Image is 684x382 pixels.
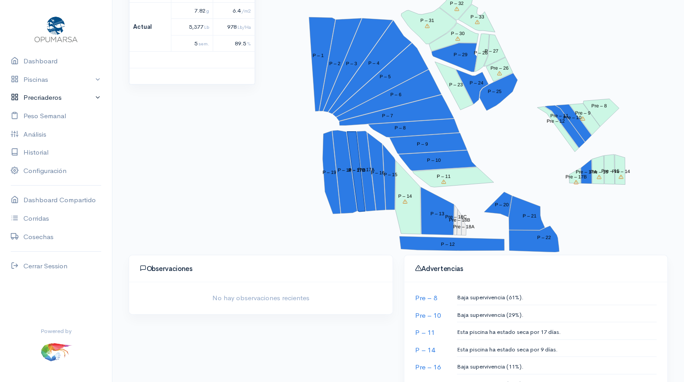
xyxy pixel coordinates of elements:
[329,61,340,66] tspan: P – 2
[241,8,251,14] span: /m2
[415,363,441,371] a: Pre – 16
[171,2,213,19] td: 7.82
[590,169,608,174] tspan: Pre – 16
[457,293,657,302] p: Baja supervivencia (61%).
[576,169,597,175] tspan: Pre – 17A
[382,113,393,118] tspan: P – 7
[371,170,384,175] tspan: P – 16
[346,61,357,67] tspan: P – 3
[441,242,455,247] tspan: P – 12
[474,50,487,55] tspan: P – 28
[575,111,590,116] tspan: Pre – 9
[32,14,80,43] img: Opumarsa
[451,31,465,36] tspan: P – 30
[449,218,470,223] tspan: Pre – 18B
[469,80,483,86] tspan: P – 24
[457,362,657,371] p: Baja supervivencia (11%).
[322,169,336,175] tspan: P – 19
[563,115,581,120] tspan: Pre – 10
[523,213,536,219] tspan: P – 21
[420,18,434,23] tspan: P – 31
[206,8,209,14] span: g
[384,172,398,178] tspan: P – 15
[457,328,657,337] p: Esta piscina ha estado seca por 17 días.
[487,89,501,94] tspan: P – 25
[40,335,72,368] img: ...
[495,202,509,207] tspan: P – 20
[546,119,564,124] tspan: Pre – 12
[450,1,464,6] tspan: P – 32
[449,82,463,88] tspan: P – 23
[484,48,498,53] tspan: P – 27
[453,224,474,229] tspan: Pre – 18A
[358,167,375,172] tspan: P – 17A
[171,19,213,36] td: 5,377
[430,211,444,216] tspan: P – 13
[394,125,406,131] tspan: P – 8
[348,168,365,173] tspan: P – 17B
[490,65,508,71] tspan: Pre – 26
[213,19,255,36] td: 978
[171,35,213,52] td: 5
[445,214,467,220] tspan: Pre – 18C
[457,345,657,354] p: Esta piscina ha estado seca por 9 días.
[204,24,209,30] span: Lb
[550,113,568,119] tspan: Pre – 11
[398,194,412,199] tspan: P – 14
[427,157,441,163] tspan: P – 10
[380,74,391,80] tspan: P – 5
[457,311,657,320] p: Baja supervivencia (29%).
[313,53,324,58] tspan: P – 1
[130,2,171,52] th: Actual
[338,168,352,173] tspan: P – 18
[454,52,468,58] tspan: P – 29
[591,103,607,109] tspan: Pre – 8
[368,61,380,66] tspan: P – 4
[415,346,435,354] a: P – 14
[198,40,209,47] span: sem.
[247,40,251,47] span: %
[470,14,484,19] tspan: P – 33
[390,92,402,98] tspan: P – 6
[437,174,451,179] tspan: P – 11
[612,169,630,174] tspan: Pre – 14
[415,328,435,337] a: P – 11
[565,174,586,180] tspan: Pre – 17B
[237,24,251,30] span: Lb/Ha
[415,311,441,320] a: Pre – 10
[213,35,255,52] td: 89.5
[417,141,428,147] tspan: P – 9
[415,265,657,273] h4: Advertencias
[537,235,551,240] tspan: P – 22
[213,2,255,19] td: 6.4
[415,293,437,302] a: Pre – 8
[140,265,382,273] h4: Observaciones
[134,293,387,303] span: No hay observaciones recientes
[601,168,619,173] tspan: Pre – 15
